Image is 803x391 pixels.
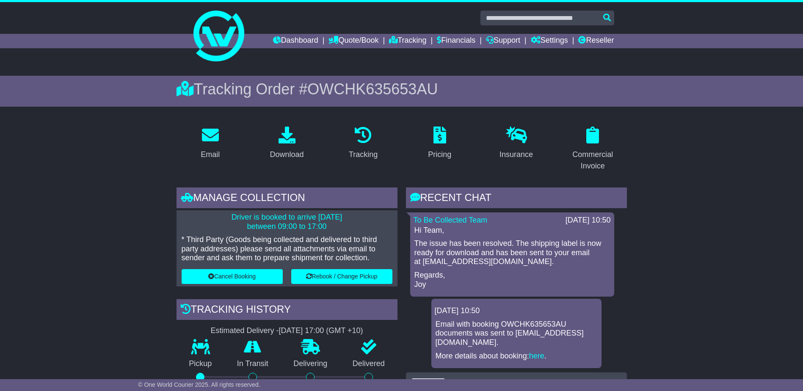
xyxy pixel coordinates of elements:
a: Download [264,124,309,163]
a: Dashboard [273,34,318,48]
a: Quote/Book [328,34,378,48]
p: Regards, Joy [414,271,610,289]
a: Tracking [343,124,383,163]
p: Pickup [177,359,225,369]
p: Driver is booked to arrive [DATE] between 09:00 to 17:00 [182,213,392,231]
a: Settings [531,34,568,48]
span: OWCHK635653AU [307,80,438,98]
div: Tracking Order # [177,80,627,98]
a: Reseller [578,34,614,48]
a: To Be Collected Team [414,216,488,224]
div: Pricing [428,149,451,160]
div: Email [201,149,220,160]
div: Tracking [349,149,378,160]
div: RECENT CHAT [406,187,627,210]
a: Support [486,34,520,48]
div: Estimated Delivery - [177,326,397,336]
div: Download [270,149,304,160]
div: [DATE] 10:50 [566,216,611,225]
div: Commercial Invoice [564,149,621,172]
a: Insurance [494,124,538,163]
button: Rebook / Change Pickup [291,269,392,284]
a: Financials [437,34,475,48]
p: * Third Party (Goods being collected and delivered to third party addresses) please send all atta... [182,235,392,263]
span: © One World Courier 2025. All rights reserved. [138,381,260,388]
p: Delivering [281,359,340,369]
p: More details about booking: . [436,352,597,361]
p: Email with booking OWCHK635653AU documents was sent to [EMAIL_ADDRESS][DOMAIN_NAME]. [436,320,597,347]
p: The issue has been resolved. The shipping label is now ready for download and has been sent to yo... [414,239,610,267]
a: Commercial Invoice [559,124,627,175]
div: [DATE] 10:50 [435,306,598,316]
a: here [529,352,544,360]
p: Hi Team, [414,226,610,235]
a: Pricing [422,124,457,163]
button: Cancel Booking [182,269,283,284]
div: Tracking history [177,299,397,322]
a: Email [195,124,225,163]
div: Insurance [499,149,533,160]
div: Manage collection [177,187,397,210]
p: Delivered [340,359,397,369]
a: Tracking [389,34,426,48]
p: In Transit [224,359,281,369]
div: [DATE] 17:00 (GMT +10) [279,326,363,336]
